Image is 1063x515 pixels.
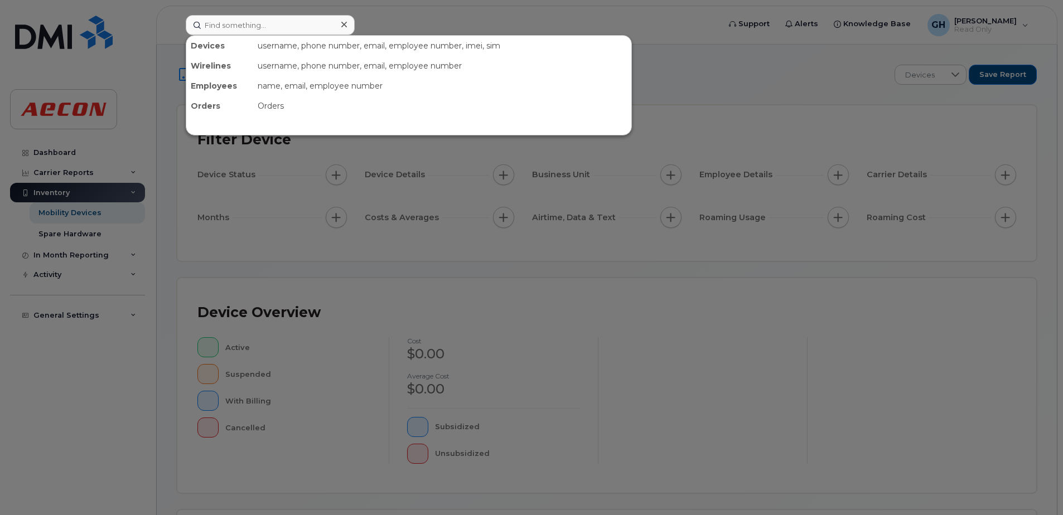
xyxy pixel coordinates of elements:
[253,36,631,56] div: username, phone number, email, employee number, imei, sim
[253,76,631,96] div: name, email, employee number
[253,56,631,76] div: username, phone number, email, employee number
[186,36,253,56] div: Devices
[186,76,253,96] div: Employees
[253,96,631,116] div: Orders
[186,56,253,76] div: Wirelines
[186,96,253,116] div: Orders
